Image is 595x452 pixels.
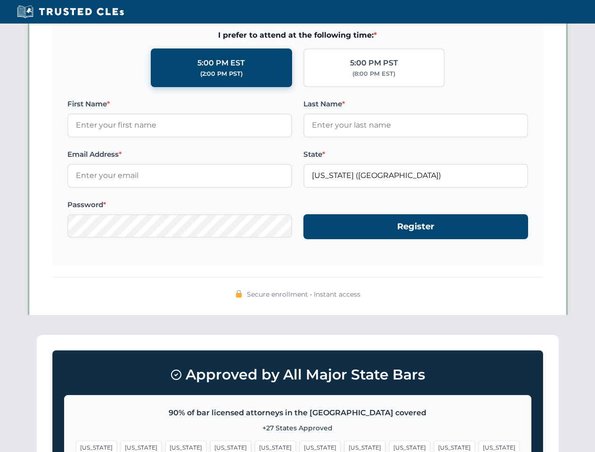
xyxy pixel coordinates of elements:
[67,29,528,41] span: I prefer to attend at the following time:
[303,113,528,137] input: Enter your last name
[67,98,292,110] label: First Name
[14,5,127,19] img: Trusted CLEs
[67,149,292,160] label: Email Address
[247,289,360,299] span: Secure enrollment • Instant access
[303,149,528,160] label: State
[352,69,395,79] div: (8:00 PM EST)
[200,69,243,79] div: (2:00 PM PST)
[303,98,528,110] label: Last Name
[67,164,292,187] input: Enter your email
[64,362,531,387] h3: Approved by All Major State Bars
[76,423,520,433] p: +27 States Approved
[67,199,292,210] label: Password
[235,290,243,298] img: 🔒
[76,407,520,419] p: 90% of bar licensed attorneys in the [GEOGRAPHIC_DATA] covered
[197,57,245,69] div: 5:00 PM EST
[67,113,292,137] input: Enter your first name
[303,164,528,187] input: Florida (FL)
[350,57,398,69] div: 5:00 PM PST
[303,214,528,239] button: Register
